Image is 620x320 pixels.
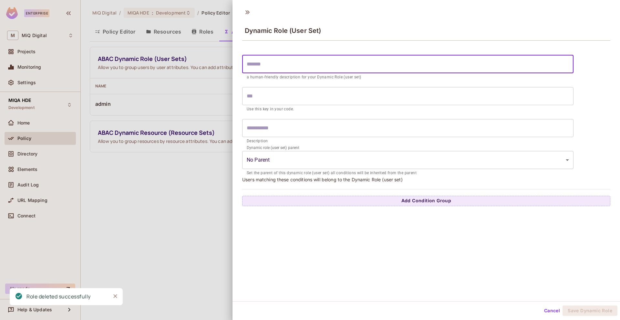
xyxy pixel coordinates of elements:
div: Without label [242,151,573,169]
div: Role deleted successfully [26,293,91,301]
p: Description [247,138,569,145]
span: Dynamic Role (User Set) [245,27,321,35]
button: Add Condition Group [242,196,610,206]
button: Save Dynamic Role [563,305,617,316]
button: Cancel [542,305,563,316]
button: Close [110,291,120,301]
p: a human-friendly description for your Dynamic Role (user set) [247,74,569,81]
p: Users matching these conditions will belong to the Dynamic Role (user set) [242,176,610,183]
label: Dynamic role (user set) parent [247,145,299,150]
p: Use this key in your code. [247,106,569,113]
p: Set the parent of this dynamic role (user set) all conditions will be inherited from the parent [247,170,569,176]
